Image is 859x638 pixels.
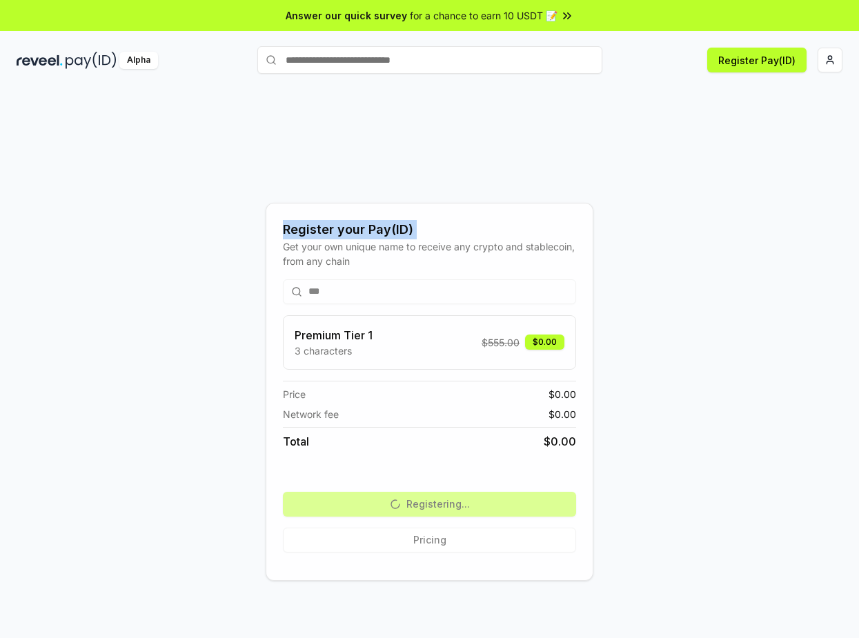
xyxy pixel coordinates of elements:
span: Network fee [283,407,339,421]
div: Get your own unique name to receive any crypto and stablecoin, from any chain [283,239,576,268]
img: pay_id [66,52,117,69]
span: Price [283,387,306,401]
span: $ 0.00 [549,407,576,421]
div: Alpha [119,52,158,69]
p: 3 characters [295,343,373,358]
span: $ 0.00 [549,387,576,401]
img: reveel_dark [17,52,63,69]
span: Answer our quick survey [286,8,407,23]
h3: Premium Tier 1 [295,327,373,343]
span: $ 0.00 [544,433,576,450]
span: for a chance to earn 10 USDT 📝 [410,8,557,23]
span: $ 555.00 [482,335,520,350]
button: Register Pay(ID) [707,48,807,72]
div: $0.00 [525,335,564,350]
span: Total [283,433,309,450]
div: Register your Pay(ID) [283,220,576,239]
